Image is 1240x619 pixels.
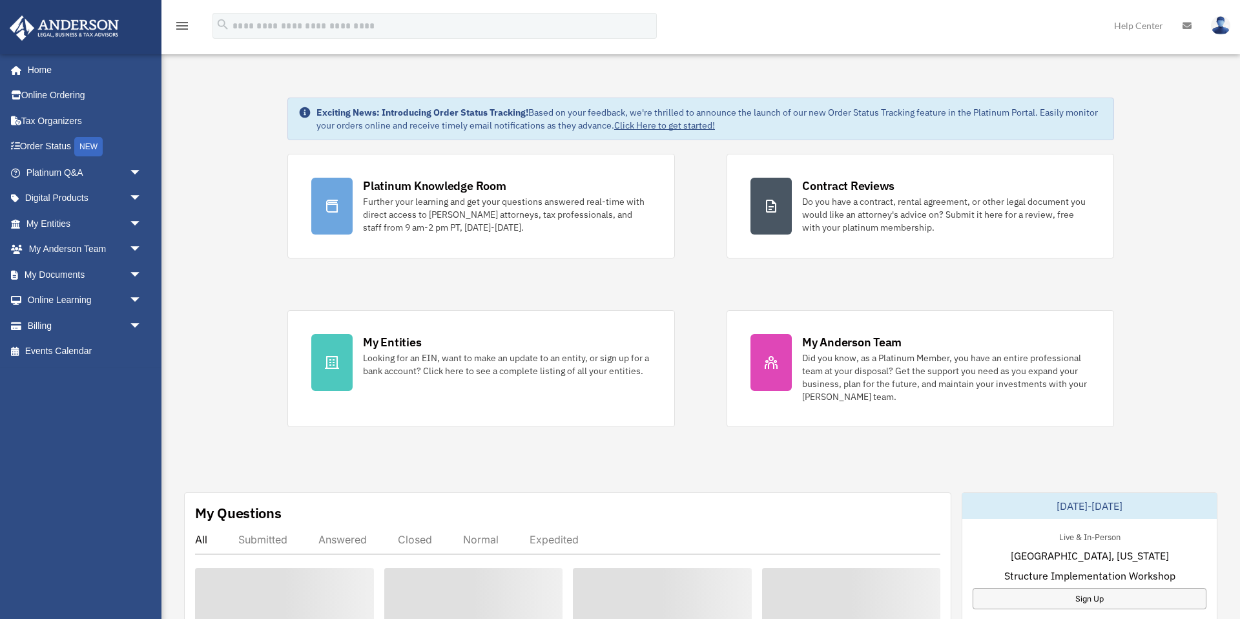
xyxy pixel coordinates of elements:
div: Contract Reviews [802,178,894,194]
div: Looking for an EIN, want to make an update to an entity, or sign up for a bank account? Click her... [363,351,651,377]
div: NEW [74,137,103,156]
i: search [216,17,230,32]
a: My Anderson Teamarrow_drop_down [9,236,161,262]
div: Did you know, as a Platinum Member, you have an entire professional team at your disposal? Get th... [802,351,1090,403]
div: My Questions [195,503,282,523]
div: Expedited [530,533,579,546]
a: menu [174,23,190,34]
img: User Pic [1211,16,1230,35]
a: Online Learningarrow_drop_down [9,288,161,313]
a: Platinum Knowledge Room Further your learning and get your questions answered real-time with dire... [287,154,675,258]
a: Sign Up [973,588,1206,609]
span: arrow_drop_down [129,236,155,263]
a: My Documentsarrow_drop_down [9,262,161,288]
span: [GEOGRAPHIC_DATA], [US_STATE] [1011,548,1169,563]
a: Tax Organizers [9,108,161,134]
a: My Entitiesarrow_drop_down [9,211,161,236]
span: arrow_drop_down [129,185,155,212]
a: Click Here to get started! [614,120,715,131]
a: Billingarrow_drop_down [9,313,161,339]
a: Events Calendar [9,339,161,364]
span: arrow_drop_down [129,313,155,339]
div: All [195,533,207,546]
span: arrow_drop_down [129,262,155,288]
a: Platinum Q&Aarrow_drop_down [9,160,161,185]
div: My Entities [363,334,421,350]
a: Home [9,57,155,83]
span: arrow_drop_down [129,288,155,314]
a: Online Ordering [9,83,161,109]
div: Answered [318,533,367,546]
i: menu [174,18,190,34]
a: Contract Reviews Do you have a contract, rental agreement, or other legal document you would like... [727,154,1114,258]
a: Digital Productsarrow_drop_down [9,185,161,211]
div: Submitted [238,533,287,546]
div: Further your learning and get your questions answered real-time with direct access to [PERSON_NAM... [363,195,651,234]
div: Live & In-Person [1049,529,1131,543]
div: Normal [463,533,499,546]
a: My Anderson Team Did you know, as a Platinum Member, you have an entire professional team at your... [727,310,1114,427]
div: Closed [398,533,432,546]
span: Structure Implementation Workshop [1004,568,1175,583]
strong: Exciting News: Introducing Order Status Tracking! [316,107,528,118]
div: Do you have a contract, rental agreement, or other legal document you would like an attorney's ad... [802,195,1090,234]
div: [DATE]-[DATE] [962,493,1217,519]
span: arrow_drop_down [129,211,155,237]
a: My Entities Looking for an EIN, want to make an update to an entity, or sign up for a bank accoun... [287,310,675,427]
div: My Anderson Team [802,334,902,350]
div: Based on your feedback, we're thrilled to announce the launch of our new Order Status Tracking fe... [316,106,1103,132]
div: Platinum Knowledge Room [363,178,506,194]
img: Anderson Advisors Platinum Portal [6,16,123,41]
a: Order StatusNEW [9,134,161,160]
span: arrow_drop_down [129,160,155,186]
